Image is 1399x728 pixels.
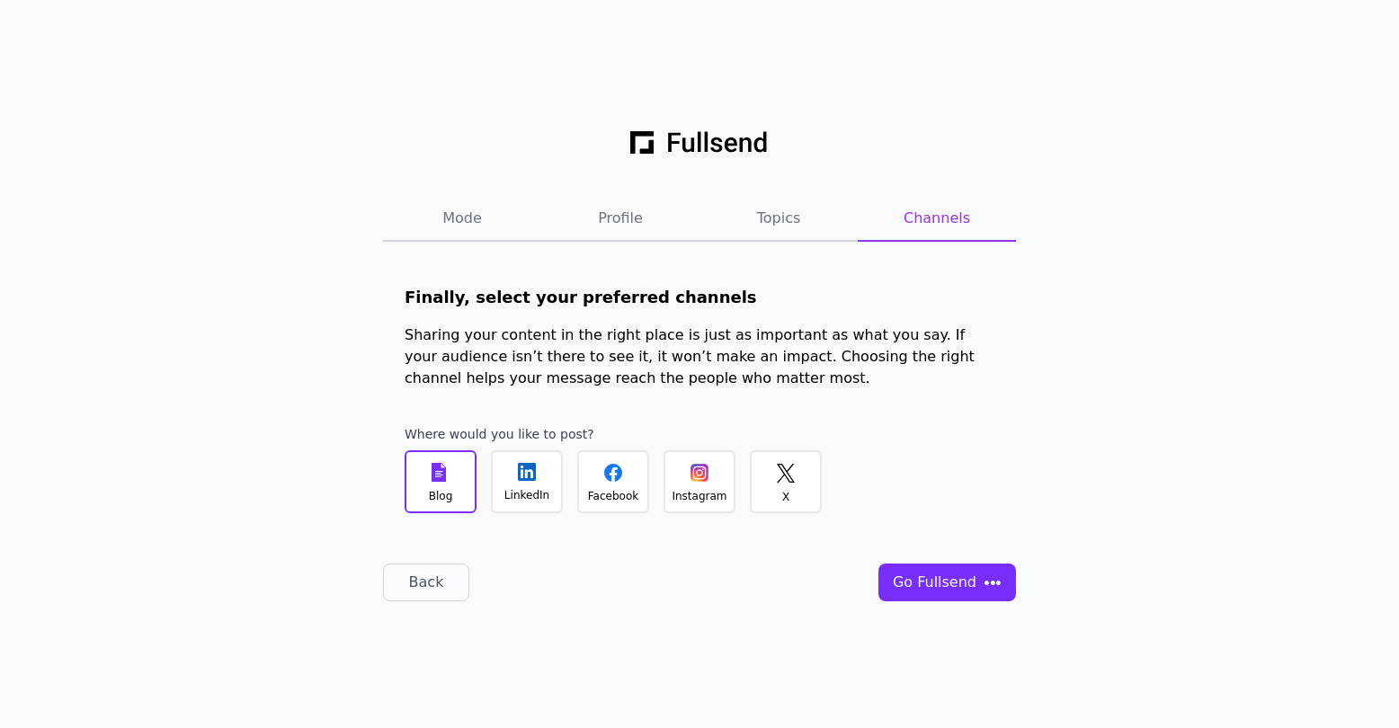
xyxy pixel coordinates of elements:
div: LinkedIn [504,488,549,502]
div: Back [398,572,454,593]
div: Go Fullsend [893,572,976,593]
div: X [782,490,789,504]
button: Profile [541,197,699,242]
div: Sharing your content in the right place is just as important as what you say. If your audience is... [405,324,994,389]
button: Go Fullsend [878,564,1016,601]
div: Instagram [672,489,726,503]
button: Topics [699,197,858,242]
div: Facebook [588,489,638,503]
button: Channels [858,197,1016,242]
div: Where would you like to post? [405,425,594,443]
button: Mode [383,197,541,242]
div: Blog [429,489,453,503]
button: Back [383,564,469,601]
h1: Finally, select your preferred channels [405,285,994,310]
